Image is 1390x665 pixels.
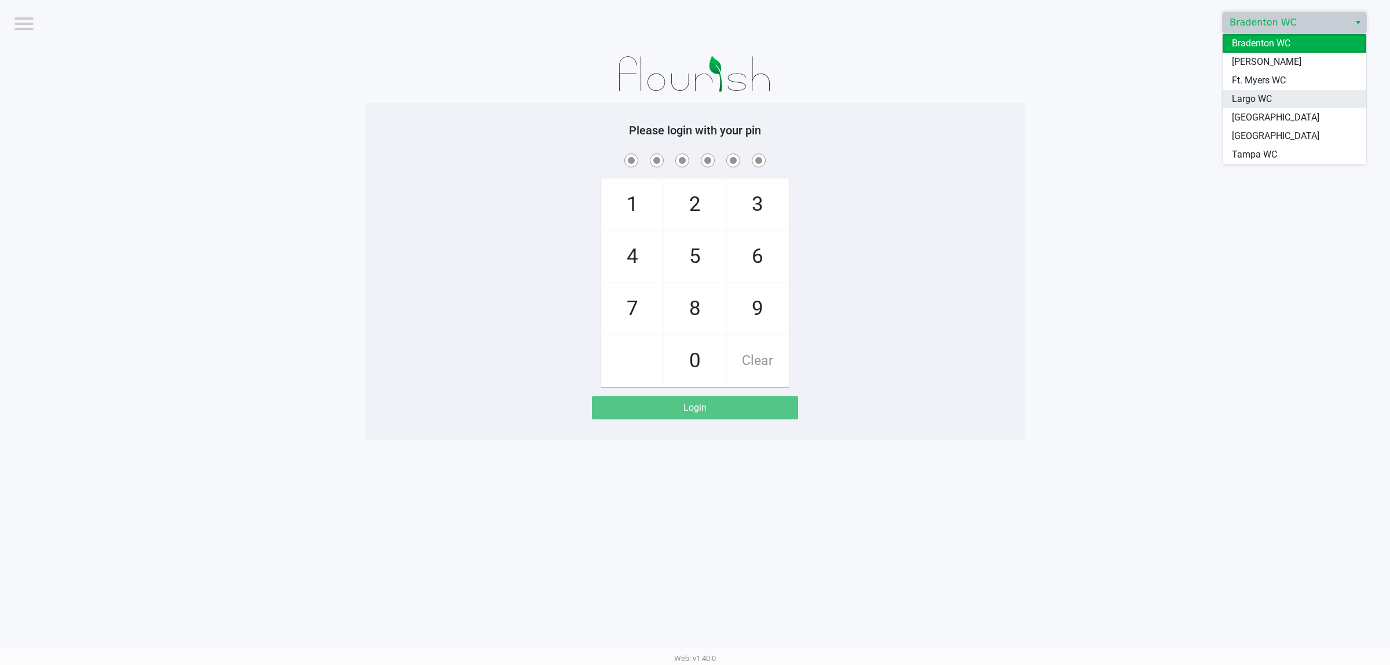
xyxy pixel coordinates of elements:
[1232,55,1301,69] span: [PERSON_NAME]
[1232,92,1272,106] span: Largo WC
[664,283,726,334] span: 8
[1232,129,1319,143] span: [GEOGRAPHIC_DATA]
[727,335,788,386] span: Clear
[664,335,726,386] span: 0
[1232,148,1277,162] span: Tampa WC
[602,179,663,230] span: 1
[727,231,788,282] span: 6
[674,654,716,663] span: Web: v1.40.0
[1230,16,1343,30] span: Bradenton WC
[664,231,726,282] span: 5
[1349,12,1366,33] button: Select
[374,123,1016,137] h5: Please login with your pin
[602,283,663,334] span: 7
[1232,111,1319,125] span: [GEOGRAPHIC_DATA]
[1232,74,1286,87] span: Ft. Myers WC
[664,179,726,230] span: 2
[727,179,788,230] span: 3
[1232,36,1290,50] span: Bradenton WC
[602,231,663,282] span: 4
[727,283,788,334] span: 9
